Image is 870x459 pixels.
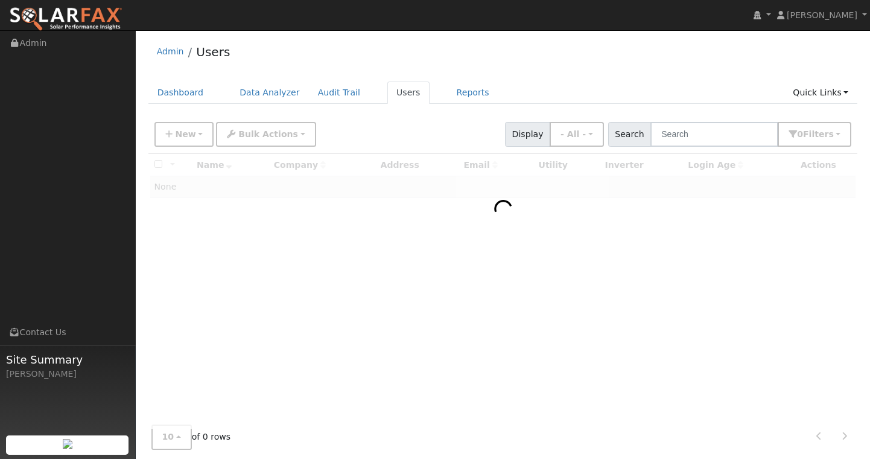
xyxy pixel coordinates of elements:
[162,432,174,442] span: 10
[650,122,778,147] input: Search
[216,122,316,147] button: Bulk Actions
[448,82,498,104] a: Reports
[608,122,651,147] span: Search
[175,129,195,139] span: New
[803,129,834,139] span: Filter
[151,425,231,450] span: of 0 rows
[550,122,604,147] button: - All -
[63,439,72,449] img: retrieve
[9,7,122,32] img: SolarFax
[230,82,309,104] a: Data Analyzer
[505,122,550,147] span: Display
[828,129,833,139] span: s
[238,129,298,139] span: Bulk Actions
[787,10,857,20] span: [PERSON_NAME]
[148,82,213,104] a: Dashboard
[157,47,184,56] a: Admin
[6,351,129,368] span: Site Summary
[778,122,851,147] button: 0Filters
[154,122,214,147] button: New
[196,45,230,59] a: Users
[784,82,857,104] a: Quick Links
[387,82,430,104] a: Users
[151,425,192,450] button: 10
[309,82,369,104] a: Audit Trail
[6,368,129,380] div: [PERSON_NAME]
